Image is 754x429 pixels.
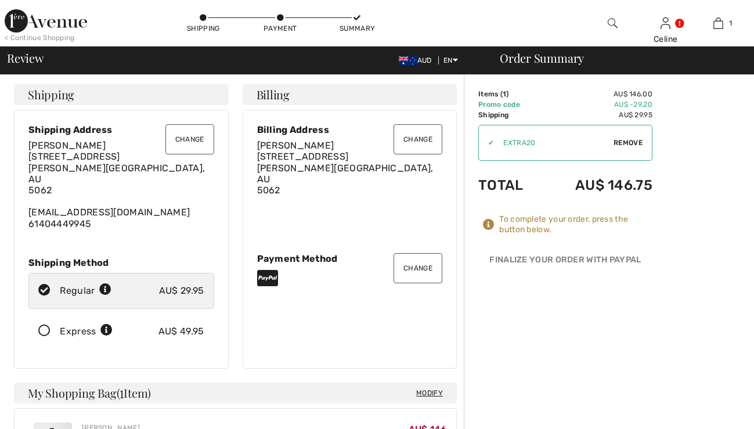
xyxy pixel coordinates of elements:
[416,387,443,399] span: Modify
[120,384,124,399] span: 1
[713,16,723,30] img: My Bag
[5,33,75,43] div: < Continue Shopping
[399,56,436,64] span: AUD
[257,151,434,196] span: [STREET_ADDRESS] [PERSON_NAME][GEOGRAPHIC_DATA], AU 5062
[60,325,113,338] div: Express
[117,385,151,401] span: ( Item)
[542,110,652,120] td: AU$ 29.95
[28,89,74,100] span: Shipping
[478,89,542,99] td: Items ( )
[479,138,494,148] div: ✔
[661,16,670,30] img: My Info
[28,140,106,151] span: [PERSON_NAME]
[165,124,214,154] button: Change
[443,56,458,64] span: EN
[394,253,442,283] button: Change
[608,16,618,30] img: search the website
[503,90,506,98] span: 1
[478,165,542,205] td: Total
[159,284,204,298] div: AU$ 29.95
[263,23,298,34] div: Payment
[542,165,652,205] td: AU$ 146.75
[60,284,111,298] div: Regular
[640,33,691,45] div: Celine
[399,56,417,66] img: Australian Dollar
[542,99,652,110] td: AU$ -29.20
[729,18,732,28] span: 1
[257,140,334,151] span: [PERSON_NAME]
[478,110,542,120] td: Shipping
[394,124,442,154] button: Change
[28,140,214,229] div: [EMAIL_ADDRESS][DOMAIN_NAME] 61404449945
[257,253,443,264] div: Payment Method
[14,383,457,403] h4: My Shopping Bag
[661,17,670,28] a: Sign In
[28,124,214,135] div: Shipping Address
[158,325,204,338] div: AU$ 49.95
[692,16,744,30] a: 1
[478,254,652,271] div: Finalize Your Order with PayPal
[486,52,747,64] div: Order Summary
[28,151,205,196] span: [STREET_ADDRESS] [PERSON_NAME][GEOGRAPHIC_DATA], AU 5062
[478,271,652,297] iframe: PayPal
[499,214,652,235] div: To complete your order, press the button below.
[257,124,443,135] div: Billing Address
[542,89,652,99] td: AU$ 146.00
[478,99,542,110] td: Promo code
[5,9,87,33] img: 1ère Avenue
[28,257,214,268] div: Shipping Method
[7,52,44,64] span: Review
[494,125,614,160] input: Promo code
[257,89,290,100] span: Billing
[340,23,374,34] div: Summary
[186,23,221,34] div: Shipping
[614,138,643,148] span: Remove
